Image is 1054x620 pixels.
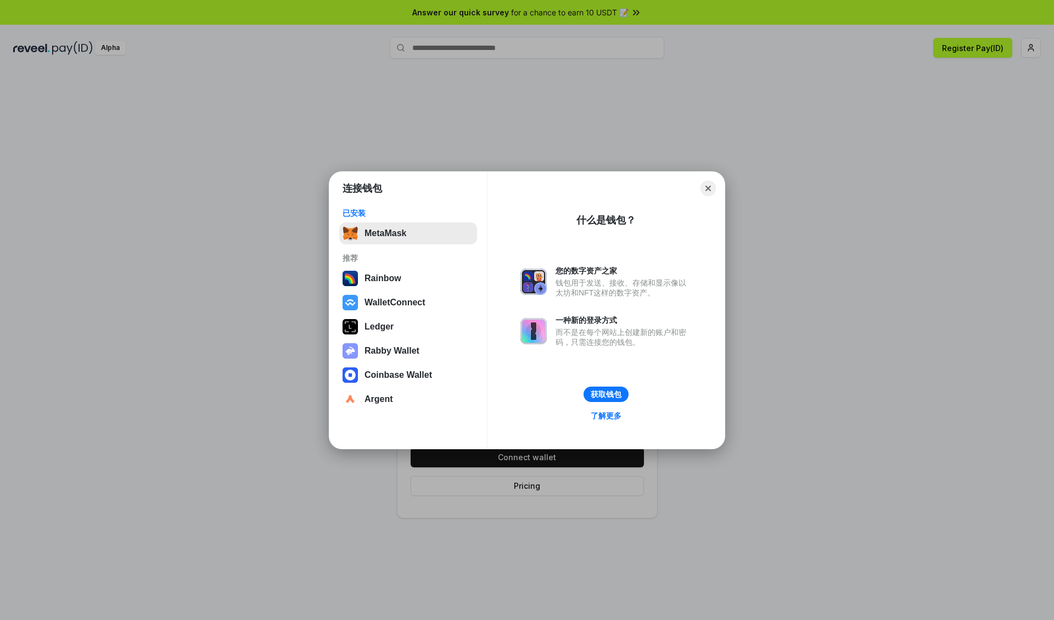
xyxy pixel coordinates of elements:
[365,228,406,238] div: MetaMask
[343,392,358,407] img: svg+xml,%3Csvg%20width%3D%2228%22%20height%3D%2228%22%20viewBox%3D%220%200%2028%2028%22%20fill%3D...
[520,269,547,295] img: svg+xml,%3Csvg%20xmlns%3D%22http%3A%2F%2Fwww.w3.org%2F2000%2Fsvg%22%20fill%3D%22none%22%20viewBox...
[365,322,394,332] div: Ledger
[343,253,474,263] div: 推荐
[343,295,358,310] img: svg+xml,%3Csvg%20width%3D%2228%22%20height%3D%2228%22%20viewBox%3D%220%200%2028%2028%22%20fill%3D...
[365,370,432,380] div: Coinbase Wallet
[700,181,716,196] button: Close
[365,273,401,283] div: Rainbow
[365,298,425,308] div: WalletConnect
[343,319,358,334] img: svg+xml,%3Csvg%20xmlns%3D%22http%3A%2F%2Fwww.w3.org%2F2000%2Fsvg%22%20width%3D%2228%22%20height%3...
[343,271,358,286] img: svg+xml,%3Csvg%20width%3D%22120%22%20height%3D%22120%22%20viewBox%3D%220%200%20120%20120%22%20fil...
[365,346,419,356] div: Rabby Wallet
[584,387,629,402] button: 获取钱包
[339,222,477,244] button: MetaMask
[339,292,477,314] button: WalletConnect
[339,267,477,289] button: Rainbow
[556,266,692,276] div: 您的数字资产之家
[591,411,621,421] div: 了解更多
[339,388,477,410] button: Argent
[576,214,636,227] div: 什么是钱包？
[556,315,692,325] div: 一种新的登录方式
[365,394,393,404] div: Argent
[520,318,547,344] img: svg+xml,%3Csvg%20xmlns%3D%22http%3A%2F%2Fwww.w3.org%2F2000%2Fsvg%22%20fill%3D%22none%22%20viewBox...
[343,182,382,195] h1: 连接钱包
[343,367,358,383] img: svg+xml,%3Csvg%20width%3D%2228%22%20height%3D%2228%22%20viewBox%3D%220%200%2028%2028%22%20fill%3D...
[339,340,477,362] button: Rabby Wallet
[584,409,628,423] a: 了解更多
[556,278,692,298] div: 钱包用于发送、接收、存储和显示像以太坊和NFT这样的数字资产。
[556,327,692,347] div: 而不是在每个网站上创建新的账户和密码，只需连接您的钱包。
[591,389,621,399] div: 获取钱包
[343,343,358,359] img: svg+xml,%3Csvg%20xmlns%3D%22http%3A%2F%2Fwww.w3.org%2F2000%2Fsvg%22%20fill%3D%22none%22%20viewBox...
[339,364,477,386] button: Coinbase Wallet
[343,226,358,241] img: svg+xml,%3Csvg%20fill%3D%22none%22%20height%3D%2233%22%20viewBox%3D%220%200%2035%2033%22%20width%...
[339,316,477,338] button: Ledger
[343,208,474,218] div: 已安装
